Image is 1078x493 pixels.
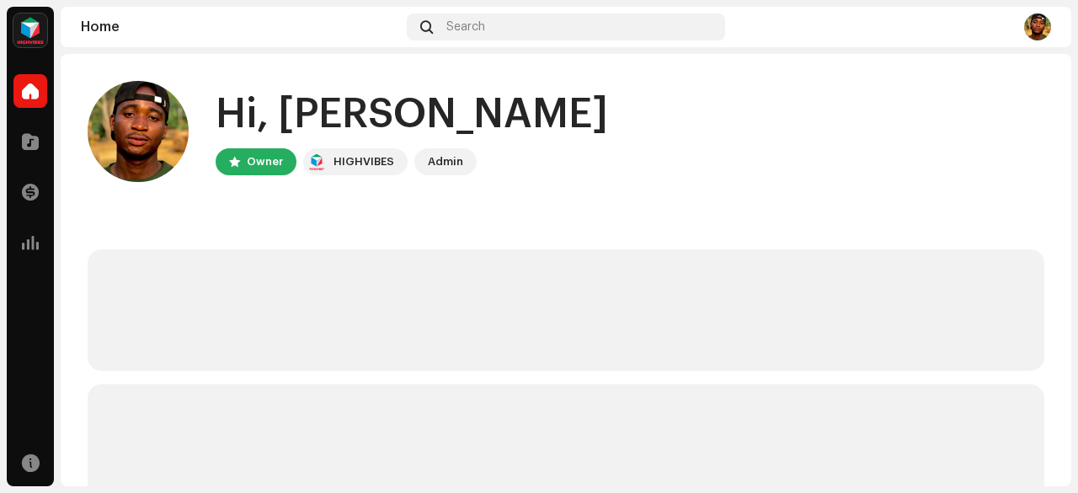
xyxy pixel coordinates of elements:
[1024,13,1051,40] img: cf6c8d66-127d-4faa-8e7f-1ff03171a014
[247,152,283,172] div: Owner
[216,88,608,142] div: Hi, [PERSON_NAME]
[307,152,327,172] img: feab3aad-9b62-475c-8caf-26f15a9573ee
[446,20,485,34] span: Search
[81,20,400,34] div: Home
[88,81,189,182] img: cf6c8d66-127d-4faa-8e7f-1ff03171a014
[13,13,47,47] img: feab3aad-9b62-475c-8caf-26f15a9573ee
[334,152,394,172] div: HIGHVIBES
[428,152,463,172] div: Admin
